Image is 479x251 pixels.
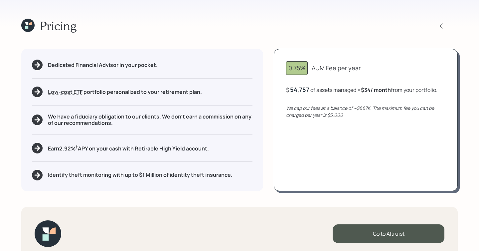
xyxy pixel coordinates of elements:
[76,144,78,150] sup: †
[288,64,305,73] div: 0.75%
[40,19,77,33] h1: Pricing
[312,64,361,73] div: AUM Fee per year
[361,86,391,94] b: $34 / month
[48,114,252,126] h5: We have a fiduciary obligation to our clients. We don't earn a commission on any of our recommend...
[333,224,444,243] div: Go to Altruist
[48,89,202,95] h5: portfolio personalized to your retirement plan.
[48,62,158,68] h5: Dedicated Financial Advisor in your pocket.
[48,88,82,96] span: Low-cost ETF
[48,172,233,178] h5: Identify theft monitoring with up to $1 Million of identity theft insurance.
[48,144,209,152] h5: Earn 2.92 % APY on your cash with Retirable High Yield account.
[290,86,309,94] div: 54,757
[286,105,434,118] i: We cap our fees at a balance of ~$667K. The maximum fee you can be charged per year is $5,000
[286,86,437,94] div: $ of assets managed ≈ from your portfolio .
